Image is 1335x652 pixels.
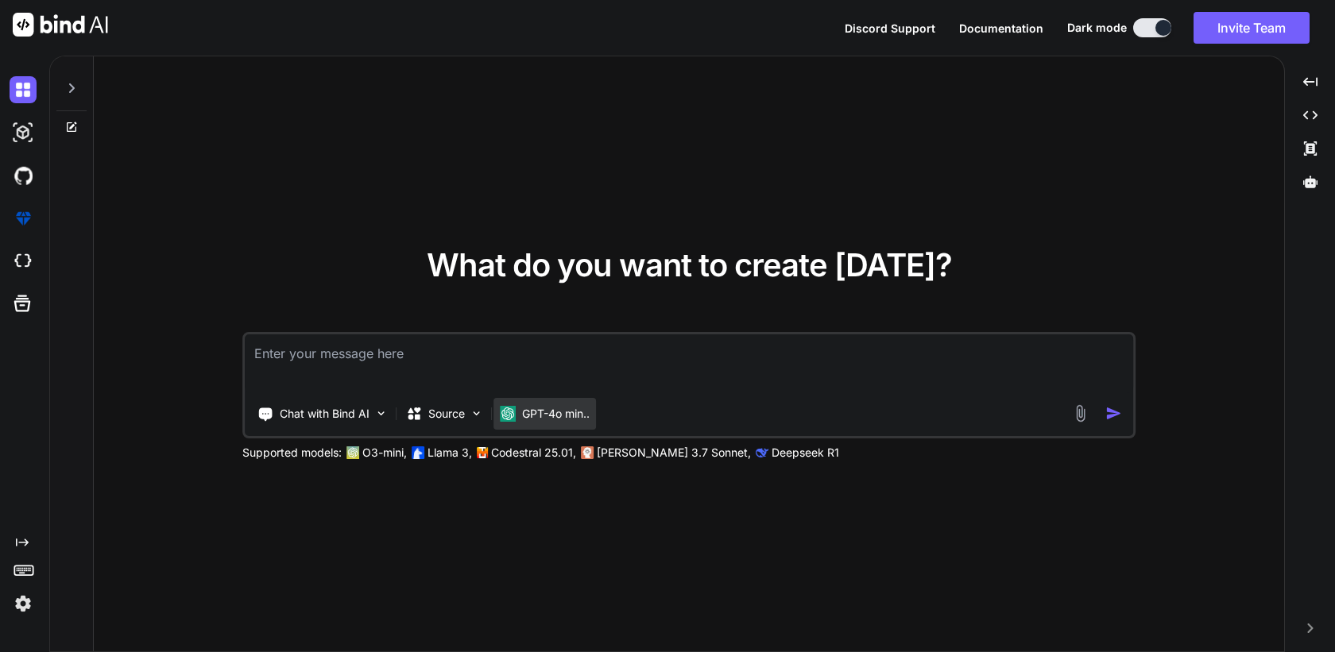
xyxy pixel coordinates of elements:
[362,445,407,461] p: O3-mini,
[427,245,952,284] span: What do you want to create [DATE]?
[597,445,751,461] p: [PERSON_NAME] 3.7 Sonnet,
[959,21,1043,35] span: Documentation
[491,445,576,461] p: Codestral 25.01,
[280,406,370,422] p: Chat with Bind AI
[412,446,424,459] img: Llama2
[428,406,465,422] p: Source
[845,20,935,37] button: Discord Support
[500,406,516,422] img: GPT-4o mini
[845,21,935,35] span: Discord Support
[374,407,388,420] img: Pick Tools
[772,445,839,461] p: Deepseek R1
[10,248,37,275] img: cloudideIcon
[428,445,472,461] p: Llama 3,
[1071,404,1089,422] img: attachment
[10,162,37,189] img: githubDark
[522,406,590,422] p: GPT-4o min..
[581,446,594,459] img: claude
[1105,405,1122,422] img: icon
[10,205,37,232] img: premium
[242,445,342,461] p: Supported models:
[10,76,37,103] img: darkChat
[10,119,37,146] img: darkAi-studio
[756,446,768,459] img: claude
[1067,20,1127,36] span: Dark mode
[477,447,488,458] img: Mistral-AI
[1194,12,1310,44] button: Invite Team
[13,13,108,37] img: Bind AI
[959,20,1043,37] button: Documentation
[10,590,37,617] img: settings
[470,407,483,420] img: Pick Models
[346,446,359,459] img: GPT-4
